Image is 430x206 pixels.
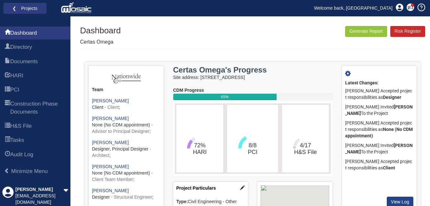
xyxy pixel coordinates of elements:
[92,194,110,200] span: Designer
[111,194,152,200] span: - Structural Engineer
[345,86,414,102] div: [PERSON_NAME] Accepted project responsibilities as
[92,98,129,103] a: [PERSON_NAME]
[345,118,414,141] div: [PERSON_NAME] Accepted project responsibilities as
[345,143,413,154] b: [PERSON_NAME]
[92,164,160,183] div: ;
[176,199,245,205] div: Civil Engineering - Other
[92,122,150,127] span: None (No CDM appointment)
[11,168,48,174] span: Minimize Menu
[345,141,414,157] div: [PERSON_NAME] Invited To the Project
[92,140,160,159] div: ;
[383,165,395,170] b: Client
[5,137,10,144] span: Tasks
[92,116,129,121] a: [PERSON_NAME]
[229,107,277,171] svg: 8/8​PCI
[15,186,63,193] div: [PERSON_NAME]
[345,157,414,173] div: [PERSON_NAME] Accepted project responsibilities as
[345,104,413,116] b: [PERSON_NAME]
[309,3,397,13] a: Welcome back, [GEOGRAPHIC_DATA]
[92,140,129,145] a: [PERSON_NAME]
[248,142,257,155] text: 8/8
[5,123,10,130] span: H&S File
[294,149,317,155] tspan: H&S File
[173,87,332,94] div: CDM Progress
[173,74,332,81] div: Site address: [STREET_ADDRESS]
[193,142,207,155] text: 72%
[5,86,10,94] span: PCI
[92,122,153,134] span: - Advisor to Principal Designer
[248,149,257,155] tspan: PCI
[92,146,149,151] span: Designer, Principal Designer
[178,107,222,171] svg: 72%​HARI
[92,188,160,201] div: ;
[345,26,387,37] button: Generate Report
[5,72,10,80] span: HARI
[5,100,10,116] span: Construction Phase Documents
[15,193,63,206] div: [EMAIL_ADDRESS][DOMAIN_NAME]
[80,39,121,46] p: Certas Omega
[345,80,414,86] div: Latest Changes:
[390,26,425,37] a: Risk Register
[8,4,42,13] a: ❮ Projects
[80,26,121,35] h1: Dashboard
[345,127,413,138] b: None (No CDM appointment)
[92,105,103,110] span: Client
[110,72,142,85] img: 9k=
[92,170,153,182] span: - Client Team Member
[10,43,32,51] span: Directory
[294,142,317,155] text: 4/17
[173,66,304,74] h3: Certas Omega's Progress
[92,87,160,93] div: Team
[176,199,188,204] b: Type:
[10,29,37,37] span: Dashboard
[5,58,10,66] span: Documents
[10,72,23,80] span: HARI
[2,186,14,206] div: Profile
[92,164,129,169] a: [PERSON_NAME]
[10,151,33,159] span: Audit Log
[10,122,32,130] span: H&S File
[10,58,38,65] span: Documents
[5,44,10,51] span: Directory
[105,105,119,110] span: - Client
[5,30,10,37] span: Dashboard
[92,188,129,193] a: [PERSON_NAME]
[193,149,207,155] tspan: HARI
[10,100,66,116] span: Construction Phase Documents
[284,107,327,171] svg: 4/17​H&S File
[10,86,19,94] span: PCI
[92,170,150,176] span: None (No CDM appointment)
[173,94,277,100] div: 65%
[10,136,24,144] span: Tasks
[383,95,401,100] b: Designer
[176,185,216,191] a: Project Particulars
[92,116,160,135] div: ;
[345,102,414,118] div: [PERSON_NAME] Invited To the Project
[61,2,93,14] img: logo_white.png
[92,98,160,111] div: ;
[4,168,10,174] span: Minimize Menu
[5,151,10,159] span: Audit Log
